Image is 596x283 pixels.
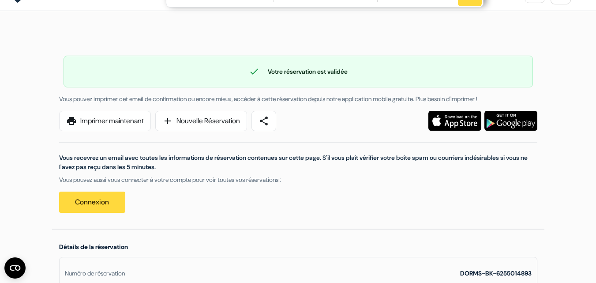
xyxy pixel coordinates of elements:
div: Votre réservation est validée [64,66,532,77]
a: addNouvelle Réservation [155,111,247,131]
strong: DORMS-BK-6255014893 [460,269,532,277]
div: Numéro de réservation [65,269,125,278]
span: print [66,116,77,126]
span: add [162,116,173,126]
a: printImprimer maintenant [59,111,151,131]
button: Ouvrir le widget CMP [4,257,26,279]
span: check [249,66,259,77]
span: Détails de la réservation [59,243,128,251]
a: share [251,111,276,131]
p: Vous pouvez aussi vous connecter à votre compte pour voir toutes vos réservations : [59,175,537,185]
img: Téléchargez l'application gratuite [484,111,537,131]
span: Vous pouvez imprimer cet email de confirmation ou encore mieux, accéder à cette réservation depui... [59,95,477,103]
img: Téléchargez l'application gratuite [428,111,481,131]
a: Connexion [59,192,125,213]
p: Vous recevrez un email avec toutes les informations de réservation contenues sur cette page. S'il... [59,153,537,172]
span: share [259,116,269,126]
